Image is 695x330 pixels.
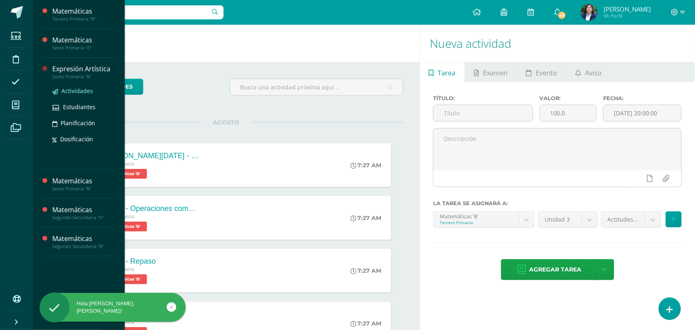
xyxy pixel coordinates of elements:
[440,212,513,220] div: Matemáticas 'B'
[52,35,115,51] a: MatemáticasSexto Primaria "A"
[430,25,685,62] h1: Nueva actividad
[604,12,651,19] span: Mi Perfil
[52,7,115,22] a: MatemáticasTercero Primaria "B"
[52,45,115,51] div: Sexto Primaria "A"
[52,205,115,220] a: MatemáticasSegundo Secundaria "A"
[52,118,115,128] a: Planificación
[52,176,115,186] div: Matemáticas
[557,11,567,20] span: 47
[52,243,115,249] div: Segundo Secundaria "B"
[604,5,651,13] span: [PERSON_NAME]
[602,212,661,227] a: Actitudes (5.0%)
[52,234,115,243] div: Matemáticas
[440,220,513,225] div: Tercero Primaria
[100,204,199,213] div: [DATE] - Operaciones combinadas de suma y resta de enteros
[545,212,576,227] span: Unidad 3
[434,105,532,121] input: Título
[38,5,224,19] input: Busca un usuario...
[539,212,597,227] a: Unidad 3
[420,62,464,82] a: Tarea
[52,234,115,249] a: MatemáticasSegundo Secundaria "B"
[536,63,557,83] span: Evento
[52,74,115,80] div: Sexto Primaria "B"
[350,214,381,222] div: 7:27 AM
[100,257,156,266] div: [DATE] - Repaso
[43,25,410,62] h1: Actividades
[52,7,115,16] div: Matemáticas
[52,215,115,220] div: Segundo Secundaria "A"
[438,63,456,83] span: Tarea
[540,105,597,121] input: Puntos máximos
[52,134,115,144] a: Dosificación
[52,186,115,192] div: Sexto Primaria "B"
[350,161,381,169] div: 7:27 AM
[52,64,115,74] div: Expresión Artística
[350,320,381,327] div: 7:27 AM
[52,205,115,215] div: Matemáticas
[517,62,566,82] a: Evento
[52,64,115,80] a: Expresión ArtísticaSexto Primaria "B"
[350,267,381,274] div: 7:27 AM
[434,212,534,227] a: Matemáticas 'B'Tercero Primaria
[200,119,253,126] span: AGOSTO
[567,62,611,82] a: Aviso
[465,62,517,82] a: Examen
[40,300,186,315] div: Hola [PERSON_NAME], [PERSON_NAME]!
[529,260,582,280] span: Agregar tarea
[433,200,682,206] label: La tarea se asignará a:
[52,16,115,22] div: Tercero Primaria "B"
[60,135,93,143] span: Dosificación
[585,63,602,83] span: Aviso
[61,87,93,95] span: Actividades
[581,4,597,21] img: cc393a5ce9805ad72d48e0f4d9f74595.png
[483,63,508,83] span: Examen
[63,103,96,111] span: Estudiantes
[603,95,682,101] label: Fecha:
[52,102,115,112] a: Estudiantes
[52,86,115,96] a: Actividades
[230,79,403,95] input: Busca una actividad próxima aquí...
[540,95,597,101] label: Valor:
[52,176,115,192] a: MatemáticasSexto Primaria "B"
[100,152,199,160] div: [PERSON_NAME][DATE] - Plano cartesiano
[61,119,95,127] span: Planificación
[604,105,681,121] input: Fecha de entrega
[433,95,533,101] label: Título:
[608,212,639,227] span: Actitudes (5.0%)
[52,35,115,45] div: Matemáticas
